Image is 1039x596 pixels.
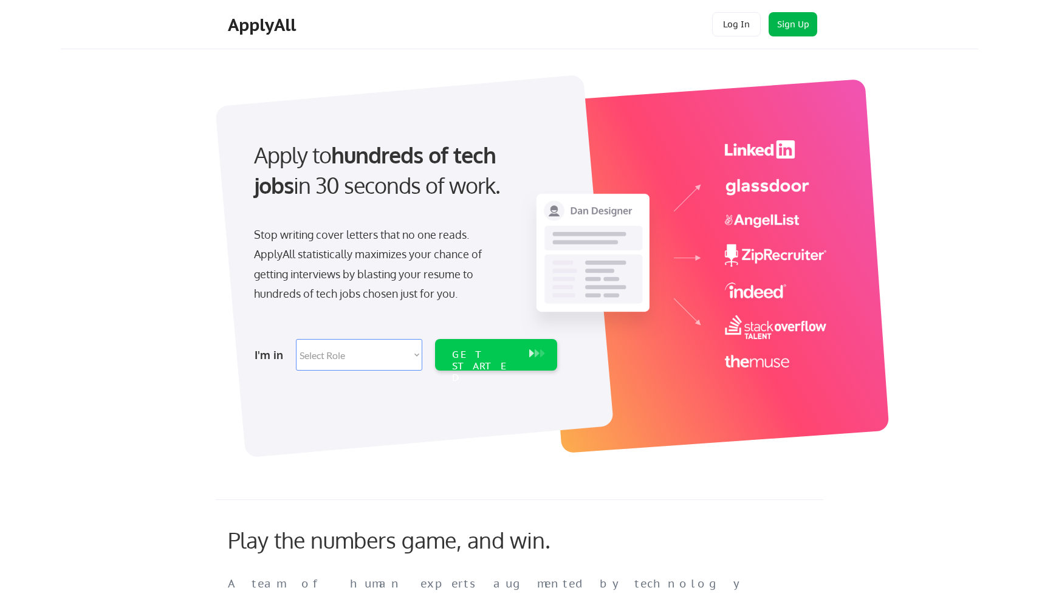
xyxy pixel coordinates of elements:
[769,12,817,36] button: Sign Up
[228,15,300,35] div: ApplyAll
[452,349,517,384] div: GET STARTED
[254,225,504,304] div: Stop writing cover letters that no one reads. ApplyAll statistically maximizes your chance of get...
[255,345,289,365] div: I'm in
[254,140,552,201] div: Apply to in 30 seconds of work.
[228,527,605,553] div: Play the numbers game, and win.
[254,141,501,199] strong: hundreds of tech jobs
[712,12,761,36] button: Log In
